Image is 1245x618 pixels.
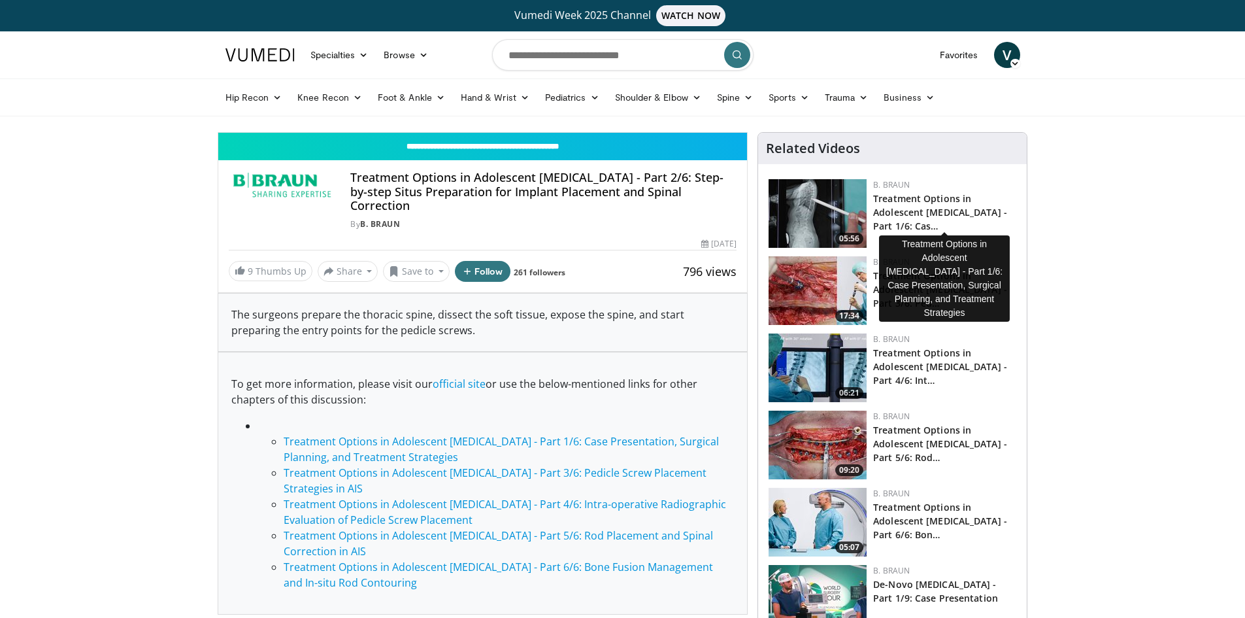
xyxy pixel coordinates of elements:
a: B. Braun [873,565,910,576]
a: Treatment Options in Adolescent [MEDICAL_DATA] - Part 5/6: Rod… [873,424,1007,464]
a: B. Braun [873,488,910,499]
a: 9 Thumbs Up [229,261,312,281]
a: Foot & Ankle [370,84,453,111]
div: By [350,218,737,230]
img: 4778cee5-8d35-4487-b19c-c0166793b9a4.150x105_q85_crop-smart_upscale.jpg [769,179,867,248]
span: 9 [248,265,253,277]
a: Pediatrics [537,84,607,111]
span: 05:07 [835,541,863,553]
a: Trauma [817,84,876,111]
a: Knee Recon [290,84,370,111]
a: 09:20 [769,411,867,479]
a: official site [433,377,486,391]
a: Favorites [932,42,986,68]
img: ae98eeb5-ad74-41ad-abf2-56481c29a04b.jpg.150x105_q85_crop-smart_upscale.jpg [769,256,867,325]
span: 05:56 [835,233,863,245]
span: WATCH NOW [656,5,725,26]
a: 06:21 [769,334,867,402]
a: Browse [376,42,436,68]
img: VuMedi Logo [225,48,295,61]
h4: Treatment Options in Adolescent [MEDICAL_DATA] - Part 2/6: Step-by-step Situs Preparation for Imp... [350,171,737,213]
img: d0c4c6c3-eaa4-45d9-80fe-d612f35cf6e6.jpg.150x105_q85_crop-smart_upscale.jpg [769,488,867,557]
a: Sports [761,84,817,111]
a: B. Braun [873,334,910,345]
a: B. Braun [873,411,910,422]
button: Share [318,261,378,282]
div: Treatment Options in Adolescent [MEDICAL_DATA] - Part 1/6: Case Presentation, Surgical Planning, ... [879,235,1010,322]
span: 06:21 [835,387,863,399]
a: Hip Recon [218,84,290,111]
img: 16f8cbf8-ada9-4636-9b66-5d8636afccad.jpeg.150x105_q85_crop-smart_upscale.jpg [769,334,867,402]
a: De-Novo [MEDICAL_DATA] - Part 1/9: Case Presentation [873,578,998,604]
a: Treatment Options in Adolescent [MEDICAL_DATA] - Part 4/6: Int… [873,347,1007,386]
a: Treatment Options in Adolescent [MEDICAL_DATA] - Part 6/6: Bon… [873,501,1007,541]
p: To get more information, please visit our or use the below-mentioned links for other chapters of ... [231,376,735,407]
span: 796 views [683,264,737,279]
a: Vumedi Week 2025 ChannelWATCH NOW [227,5,1018,26]
span: 09:20 [835,464,863,476]
h4: Related Videos [766,141,860,156]
a: Hand & Wrist [453,84,537,111]
button: Follow [455,261,511,282]
a: Spine [709,84,761,111]
a: Treatment Options in Adolescent [MEDICAL_DATA] - Part 4/6: Intra-operative Radiographic Evaluatio... [284,497,726,527]
a: V [994,42,1020,68]
input: Search topics, interventions [492,39,754,71]
button: Save to [383,261,450,282]
a: 261 followers [514,267,565,278]
img: B. Braun [229,171,335,202]
a: 17:34 [769,256,867,325]
div: [DATE] [701,238,737,250]
a: Treatment Options in Adolescent [MEDICAL_DATA] - Part 3/6: Pedicle Screw Placement Strategies in AIS [284,466,706,496]
a: Specialties [303,42,376,68]
a: B. Braun [873,256,910,267]
img: 5951389b-e30a-4cfe-b4d6-b460fa12e30b.jpeg.150x105_q85_crop-smart_upscale.jpg [769,411,867,479]
a: Treatment Options in Adolescent [MEDICAL_DATA] - Part 6/6: Bone Fusion Management and In-situ Rod... [284,560,713,590]
a: Treatment Options in Adolescent [MEDICAL_DATA] - Part 1/6: Case Presentation, Surgical Planning, ... [284,434,719,464]
a: Treatment Options in Adolescent [MEDICAL_DATA] - Part 5/6: Rod Placement and Spinal Correction in... [284,528,713,558]
div: The surgeons prepare the thoracic spine, dissect the soft tissue, expose the spine, and start pre... [218,294,748,351]
a: Treatment Options in Adolescent [MEDICAL_DATA] - Part 1/6: Cas… [873,192,1007,232]
a: B. Braun [873,179,910,190]
a: B. Braun [360,218,400,230]
a: 05:07 [769,488,867,557]
a: Shoulder & Elbow [607,84,709,111]
a: 05:56 [769,179,867,248]
a: Business [876,84,942,111]
a: Treatment Options in Adolescent [MEDICAL_DATA] - Part 3/6: Ped… [873,269,1007,309]
span: 17:34 [835,310,863,322]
